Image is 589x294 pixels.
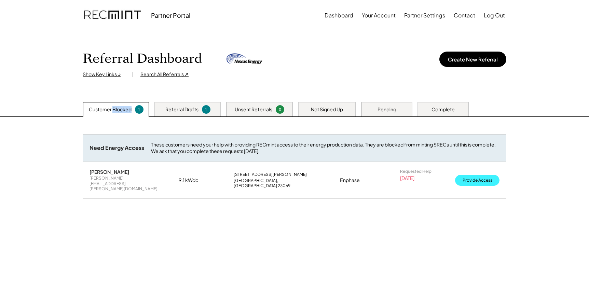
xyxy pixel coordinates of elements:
div: [PERSON_NAME] [90,169,151,175]
button: Dashboard [325,9,353,22]
div: 1 [136,107,142,112]
div: Pending [378,106,396,113]
div: Enphase [340,177,379,184]
div: 9.1 kWdc [179,177,213,184]
h1: Referral Dashboard [83,51,202,67]
div: [PERSON_NAME][EMAIL_ADDRESS][PERSON_NAME][DOMAIN_NAME] [90,176,158,192]
div: Partner Portal [151,11,190,19]
div: Customer Blocked [89,106,132,113]
div: Referral Drafts [165,106,198,113]
div: Need Energy Access [90,144,144,152]
button: Your Account [362,9,396,22]
div: Requested Help [400,169,432,174]
div: [GEOGRAPHIC_DATA], [GEOGRAPHIC_DATA] 23069 [234,178,319,188]
button: Contact [454,9,475,22]
div: | [132,71,134,78]
img: nexus-energy-systems.png [226,48,263,69]
div: [DATE] [400,175,414,182]
div: These customers need your help with providing RECmint access to their energy production data. The... [151,141,499,155]
img: recmint-logotype%403x.png [84,4,141,27]
div: Search All Referrals ↗ [140,71,189,78]
div: 0 [277,107,283,112]
div: [STREET_ADDRESS][PERSON_NAME] [234,172,319,177]
button: Provide Access [455,175,499,186]
div: Not Signed Up [311,106,343,113]
button: Log Out [484,9,505,22]
div: Complete [432,106,455,113]
button: Partner Settings [404,9,445,22]
div: 1 [203,107,209,112]
div: Show Key Links ↓ [83,71,125,78]
button: Create New Referral [439,52,506,67]
div: Unsent Referrals [235,106,272,113]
